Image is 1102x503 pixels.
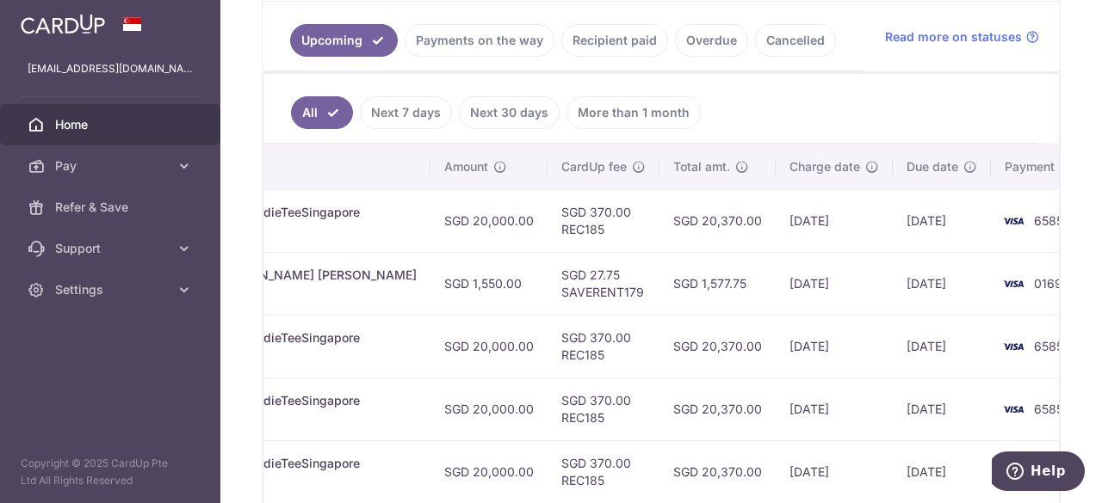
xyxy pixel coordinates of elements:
a: Recipient paid [561,24,668,57]
img: Bank Card [996,336,1031,357]
span: Support [55,240,169,257]
td: SGD 370.00 REC185 [548,315,659,377]
span: Pay [55,157,169,175]
td: SGD 1,550.00 [430,252,548,315]
td: [DATE] [893,252,991,315]
span: 6585 [1034,213,1063,228]
td: [DATE] [893,440,991,503]
span: Home [55,116,169,133]
td: [DATE] [776,189,893,252]
img: CardUp [21,14,105,34]
span: 0169 [1034,276,1062,291]
td: [DATE] [893,315,991,377]
a: Upcoming [290,24,398,57]
td: SGD 370.00 REC185 [548,377,659,440]
td: SGD 20,000.00 [430,189,548,252]
a: All [291,96,353,129]
td: SGD 1,577.75 [659,252,776,315]
a: More than 1 month [566,96,701,129]
a: Read more on statuses [885,28,1039,46]
td: SGD 20,370.00 [659,315,776,377]
th: Payment details [144,144,430,189]
span: 6585 [1034,402,1063,416]
td: SGD 20,000.00 [430,315,548,377]
span: CardUp fee [561,158,627,175]
p: Bts [158,221,417,238]
a: Next 7 days [360,96,452,129]
div: Miscellaneous. BirdieTeeSingapore [158,204,417,221]
img: Bank Card [996,273,1031,294]
td: SGD 20,370.00 [659,189,776,252]
td: SGD 20,000.00 [430,440,548,503]
div: Miscellaneous. BirdieTeeSingapore [158,329,417,347]
p: Bts [158,472,417,489]
td: SGD 20,370.00 [659,440,776,503]
td: [DATE] [893,189,991,252]
td: [DATE] [776,377,893,440]
span: Due date [907,158,958,175]
p: Bts [158,347,417,364]
div: Rent. Pek [PERSON_NAME] [PERSON_NAME] [158,267,417,284]
a: Payments on the way [405,24,554,57]
img: Bank Card [996,399,1031,420]
iframe: Opens a widget where you can find more information [992,451,1085,494]
p: rent [158,284,417,301]
div: Miscellaneous. BirdieTeeSingapore [158,392,417,409]
td: SGD 20,370.00 [659,377,776,440]
span: Read more on statuses [885,28,1022,46]
span: Refer & Save [55,199,169,216]
span: Amount [444,158,488,175]
span: Total amt. [673,158,730,175]
td: SGD 370.00 REC185 [548,440,659,503]
div: Miscellaneous. BirdieTeeSingapore [158,455,417,472]
span: Settings [55,281,169,298]
td: [DATE] [776,252,893,315]
span: 6585 [1034,339,1063,353]
p: [EMAIL_ADDRESS][DOMAIN_NAME] [28,60,193,77]
td: SGD 370.00 REC185 [548,189,659,252]
a: Cancelled [755,24,836,57]
td: SGD 27.75 SAVERENT179 [548,252,659,315]
td: [DATE] [776,315,893,377]
p: Bts [158,409,417,426]
a: Overdue [675,24,748,57]
a: Next 30 days [459,96,560,129]
td: [DATE] [776,440,893,503]
td: SGD 20,000.00 [430,377,548,440]
span: Charge date [789,158,860,175]
img: Bank Card [996,211,1031,231]
td: [DATE] [893,377,991,440]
